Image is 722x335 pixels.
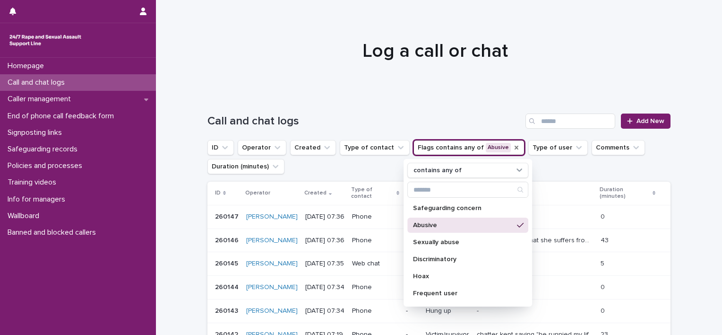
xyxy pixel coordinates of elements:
[207,159,284,174] button: Duration (minutes)
[636,118,664,124] span: Add New
[246,283,298,291] a: [PERSON_NAME]
[245,188,270,198] p: Operator
[352,283,398,291] p: Phone
[601,258,606,268] p: 5
[207,299,670,323] tr: 260143260143 [PERSON_NAME] [DATE] 07:34Phone-Hung up-- 00
[4,178,64,187] p: Training videos
[600,185,650,202] p: Duration (minutes)
[351,185,394,202] p: Type of contact
[413,140,524,155] button: Flags
[207,205,670,229] tr: 260147260147 [PERSON_NAME] [DATE] 07:36Phone-Hung up-- 00
[426,307,469,315] p: Hung up
[477,305,481,315] p: -
[407,182,528,198] div: Search
[305,260,344,268] p: [DATE] 07:35
[246,307,298,315] a: [PERSON_NAME]
[4,62,52,71] p: Homepage
[204,40,667,62] h1: Log a call or chat
[4,78,72,87] p: Call and chat logs
[215,188,221,198] p: ID
[352,260,398,268] p: Web chat
[4,95,78,104] p: Caller management
[413,239,513,246] p: Sexually abuse
[4,161,90,170] p: Policies and processes
[408,182,528,197] input: Search
[238,140,286,155] button: Operator
[4,112,121,121] p: End of phone call feedback form
[4,145,85,154] p: Safeguarding records
[592,140,645,155] button: Comments
[413,256,513,263] p: Discriminatory
[215,305,240,315] p: 260143
[4,128,69,137] p: Signposting links
[477,235,595,245] p: Caller disclosed that she suffers from manic episodes, she distrusts the NHS so she doesn't want ...
[215,235,241,245] p: 260146
[215,282,241,291] p: 260144
[4,228,103,237] p: Banned and blocked callers
[601,235,610,245] p: 43
[305,283,344,291] p: [DATE] 07:34
[246,237,298,245] a: [PERSON_NAME]
[4,212,47,220] p: Wallboard
[601,211,607,221] p: 0
[413,167,462,175] p: contains any of
[525,114,615,129] input: Search
[305,237,344,245] p: [DATE] 07:36
[305,213,344,221] p: [DATE] 07:36
[406,307,418,315] p: -
[246,260,298,268] a: [PERSON_NAME]
[528,140,588,155] button: Type of user
[215,211,241,221] p: 260147
[290,140,336,155] button: Created
[207,276,670,300] tr: 260144260144 [PERSON_NAME] [DATE] 07:34Phone-Hung upCaller hang up.Caller hang up. 00
[304,188,327,198] p: Created
[207,252,670,276] tr: 260145260145 [PERSON_NAME] [DATE] 07:35Web chat-Hung up-- 55
[352,307,398,315] p: Phone
[352,213,398,221] p: Phone
[207,115,522,128] h1: Call and chat logs
[207,140,234,155] button: ID
[8,31,83,50] img: rhQMoQhaT3yELyF149Cw
[305,307,344,315] p: [DATE] 07:34
[340,140,410,155] button: Type of contact
[413,273,513,280] p: Hoax
[246,213,298,221] a: [PERSON_NAME]
[207,229,670,252] tr: 260146260146 [PERSON_NAME] [DATE] 07:36Phone-Victim/survivorCaller disclosed that she suffers fro...
[413,222,513,229] p: Abusive
[4,195,73,204] p: Info for managers
[352,237,398,245] p: Phone
[413,205,513,212] p: Safeguarding concern
[621,114,670,129] a: Add New
[601,305,607,315] p: 0
[215,258,240,268] p: 260145
[413,290,513,297] p: Frequent user
[601,282,607,291] p: 0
